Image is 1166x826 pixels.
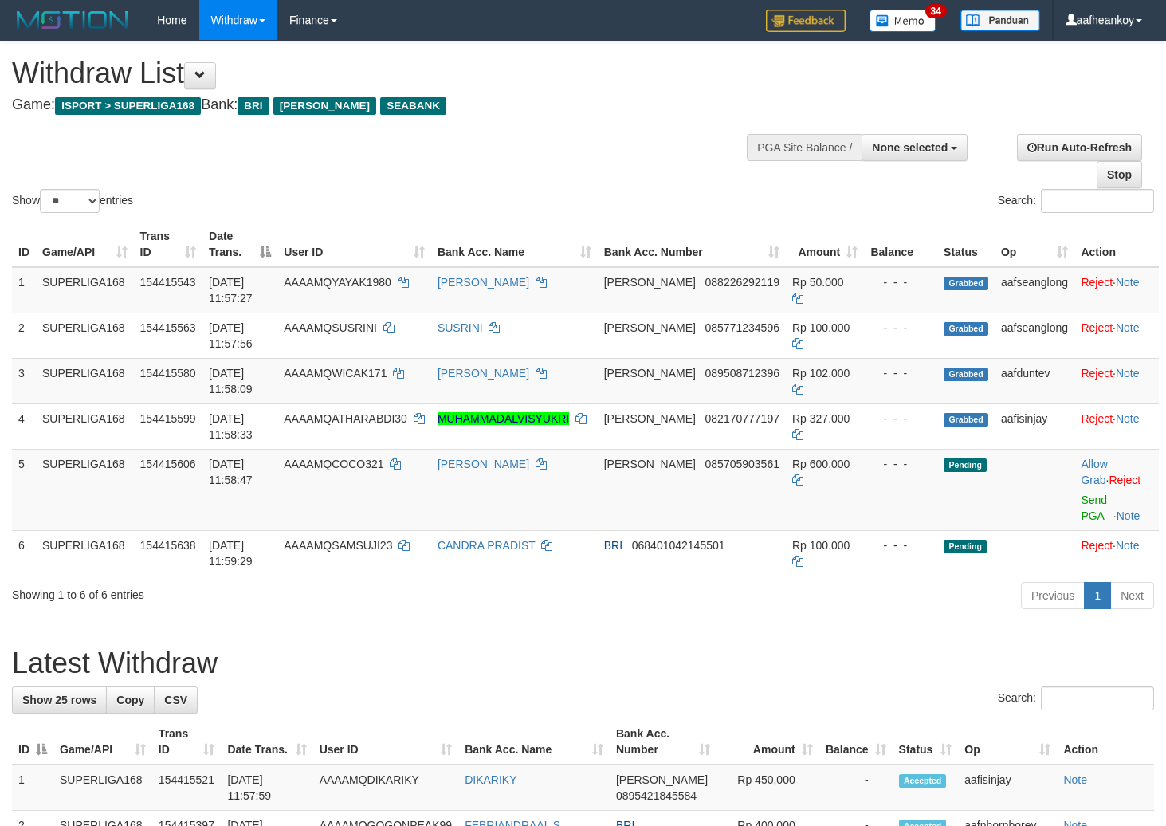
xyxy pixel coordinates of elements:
[604,367,696,380] span: [PERSON_NAME]
[106,686,155,714] a: Copy
[1081,412,1113,425] a: Reject
[431,222,598,267] th: Bank Acc. Name: activate to sort column ascending
[1081,539,1113,552] a: Reject
[944,277,988,290] span: Grabbed
[819,719,893,765] th: Balance: activate to sort column ascending
[438,539,536,552] a: CANDRA PRADIST
[995,313,1074,358] td: aafseanglong
[604,321,696,334] span: [PERSON_NAME]
[944,368,988,381] span: Grabbed
[380,97,446,115] span: SEABANK
[1081,458,1109,486] span: ·
[1021,582,1085,609] a: Previous
[22,694,96,706] span: Show 25 rows
[937,222,995,267] th: Status
[12,530,36,576] td: 6
[1081,321,1113,334] a: Reject
[1097,161,1142,188] a: Stop
[792,539,850,552] span: Rp 100.000
[1041,189,1154,213] input: Search:
[273,97,376,115] span: [PERSON_NAME]
[1116,276,1140,289] a: Note
[12,686,107,714] a: Show 25 rows
[140,276,196,289] span: 154415543
[140,367,196,380] span: 154415580
[944,322,988,336] span: Grabbed
[1084,582,1111,609] a: 1
[12,765,53,811] td: 1
[944,540,987,553] span: Pending
[616,789,697,802] span: Copy 0895421845584 to clipboard
[1116,367,1140,380] a: Note
[705,276,779,289] span: Copy 088226292119 to clipboard
[604,412,696,425] span: [PERSON_NAME]
[438,367,529,380] a: [PERSON_NAME]
[438,458,529,470] a: [PERSON_NAME]
[209,539,253,568] span: [DATE] 11:59:29
[209,412,253,441] span: [DATE] 11:58:33
[792,276,844,289] span: Rp 50.000
[221,765,312,811] td: [DATE] 11:57:59
[313,719,459,765] th: User ID: activate to sort column ascending
[12,97,761,113] h4: Game: Bank:
[284,321,377,334] span: AAAAMQSUSRINI
[465,773,516,786] a: DIKARIKY
[134,222,202,267] th: Trans ID: activate to sort column ascending
[140,412,196,425] span: 154415599
[36,222,134,267] th: Game/API: activate to sort column ascending
[209,458,253,486] span: [DATE] 11:58:47
[899,774,947,788] span: Accepted
[598,222,786,267] th: Bank Acc. Number: activate to sort column ascending
[36,267,134,313] td: SUPERLIGA168
[870,320,931,336] div: - - -
[610,719,716,765] th: Bank Acc. Number: activate to sort column ascending
[1041,686,1154,710] input: Search:
[1074,267,1159,313] td: ·
[12,719,53,765] th: ID: activate to sort column descending
[705,412,779,425] span: Copy 082170777197 to clipboard
[12,222,36,267] th: ID
[705,458,779,470] span: Copy 085705903561 to clipboard
[12,580,474,603] div: Showing 1 to 6 of 6 entries
[55,97,201,115] span: ISPORT > SUPERLIGA168
[284,367,387,380] span: AAAAMQWICAK171
[458,719,610,765] th: Bank Acc. Name: activate to sort column ascending
[438,412,569,425] a: MUHAMMADALVISYUKRI
[792,458,850,470] span: Rp 600.000
[12,267,36,313] td: 1
[12,313,36,358] td: 2
[40,189,100,213] select: Showentries
[1074,449,1159,530] td: ·
[1116,412,1140,425] a: Note
[870,365,931,381] div: - - -
[12,189,133,213] label: Show entries
[872,141,948,154] span: None selected
[604,276,696,289] span: [PERSON_NAME]
[1081,276,1113,289] a: Reject
[819,765,893,811] td: -
[313,765,459,811] td: AAAAMQDIKARIKY
[140,458,196,470] span: 154415606
[995,403,1074,449] td: aafisinjay
[53,765,152,811] td: SUPERLIGA168
[209,367,253,395] span: [DATE] 11:58:09
[1081,458,1107,486] a: Allow Grab
[284,412,407,425] span: AAAAMQATHARABDI30
[716,765,819,811] td: Rp 450,000
[164,694,187,706] span: CSV
[152,765,222,811] td: 154415521
[862,134,968,161] button: None selected
[632,539,725,552] span: Copy 068401042145501 to clipboard
[604,458,696,470] span: [PERSON_NAME]
[36,403,134,449] td: SUPERLIGA168
[1116,539,1140,552] a: Note
[12,358,36,403] td: 3
[116,694,144,706] span: Copy
[12,403,36,449] td: 4
[36,530,134,576] td: SUPERLIGA168
[140,539,196,552] span: 154415638
[154,686,198,714] a: CSV
[1117,509,1140,522] a: Note
[870,274,931,290] div: - - -
[1017,134,1142,161] a: Run Auto-Refresh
